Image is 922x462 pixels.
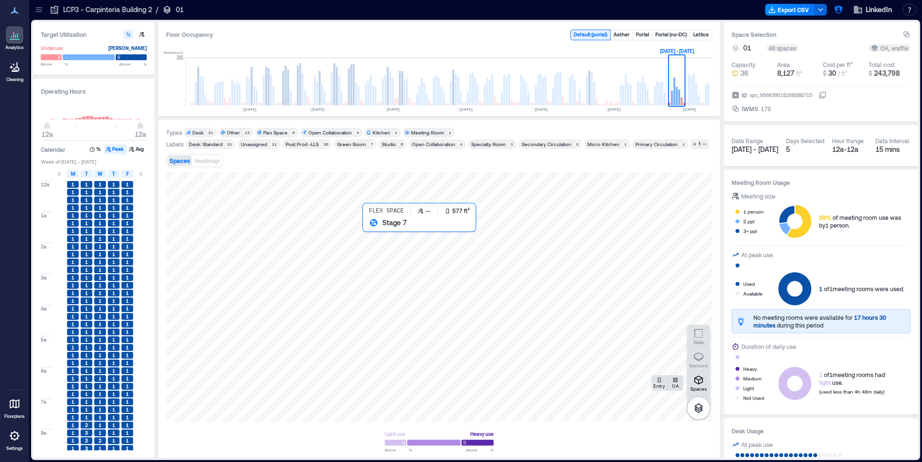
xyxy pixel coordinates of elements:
[170,157,190,164] span: Spaces
[71,383,74,390] span: 1
[192,129,204,136] div: Desk
[126,259,129,265] span: 1
[85,305,88,312] span: 1
[819,285,905,293] div: of 1 meeting rooms were used.
[608,107,621,112] text: [DATE]
[85,170,88,178] span: T
[571,30,610,40] button: Default (portal)
[819,91,826,99] button: IDspc_956639518268588715
[126,336,129,343] span: 1
[99,367,102,374] span: 1
[112,189,115,196] span: 1
[85,360,88,366] span: 1
[99,212,102,219] span: 1
[85,383,88,390] span: 1
[742,104,758,114] span: IWMS
[112,297,115,304] span: 1
[41,398,47,405] span: 7a
[126,313,129,320] span: 1
[99,344,102,351] span: 1
[85,220,88,227] span: 1
[99,321,102,328] span: 1
[99,313,102,320] span: 1
[168,155,192,166] button: Spaces
[308,129,352,136] div: Open Collaboration
[411,129,444,136] div: Meeting Room
[126,220,129,227] span: 1
[690,30,712,40] button: Lattice
[732,137,763,145] div: Date Range
[85,181,88,188] span: 1
[104,145,127,154] button: Peak
[823,70,826,77] span: $
[85,313,88,320] span: 1
[672,383,679,389] p: OA
[743,289,763,298] div: Available
[112,274,115,281] span: 1
[189,141,222,148] div: Desk: Standard
[823,61,853,68] div: Cost per ft²
[749,90,813,100] div: spc_956639518268588715
[71,228,74,234] span: 1
[535,107,548,112] text: [DATE]
[126,170,129,178] span: F
[760,104,772,114] div: 175
[193,155,222,166] button: Heatmap
[652,30,690,40] button: Portal (no-DC)
[99,336,102,343] span: 1
[85,290,88,297] span: 1
[6,77,23,82] p: Cleaning
[112,321,115,328] span: 1
[166,30,563,40] div: Floor Occupancy
[126,181,129,188] span: 1
[176,5,184,15] p: 01
[871,44,908,52] div: OA, waffle
[687,348,710,371] button: Sensors
[112,251,115,258] span: 1
[99,204,102,211] span: 1
[71,352,74,359] span: 1
[135,130,146,138] span: 12a
[112,181,115,188] span: 1
[85,235,88,242] span: 1
[290,130,296,135] div: 6
[112,282,115,289] span: 1
[355,130,360,135] div: 4
[99,375,102,382] span: 1
[71,297,74,304] span: 1
[112,235,115,242] span: 1
[112,266,115,273] span: 1
[743,226,757,236] div: 3+ ppl
[71,344,74,351] span: 1
[1,392,28,422] a: Floorplans
[126,305,129,312] span: 1
[71,398,74,405] span: 1
[126,290,129,297] span: 1
[112,336,115,343] span: 1
[71,367,74,374] span: 1
[41,305,47,312] span: 4a
[874,69,900,77] span: 243,798
[41,158,147,165] span: Week of [DATE] - [DATE]
[99,228,102,234] span: 1
[139,170,142,178] span: S
[743,216,754,226] div: 2 ppl
[71,266,74,273] span: 1
[667,375,683,391] button: OA
[99,290,102,297] span: 1
[112,212,115,219] span: 1
[2,55,27,85] a: Cleaning
[875,145,911,154] div: 15 mins
[322,141,330,147] div: 20
[41,336,47,343] span: 5a
[85,197,88,203] span: 1
[99,197,102,203] span: 1
[786,145,824,154] div: 5
[126,251,129,258] span: 1
[819,379,831,386] span: light
[112,170,115,178] span: T
[85,375,88,382] span: 1
[263,129,288,136] div: Flex Space
[71,375,74,382] span: 1
[743,383,754,393] div: Light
